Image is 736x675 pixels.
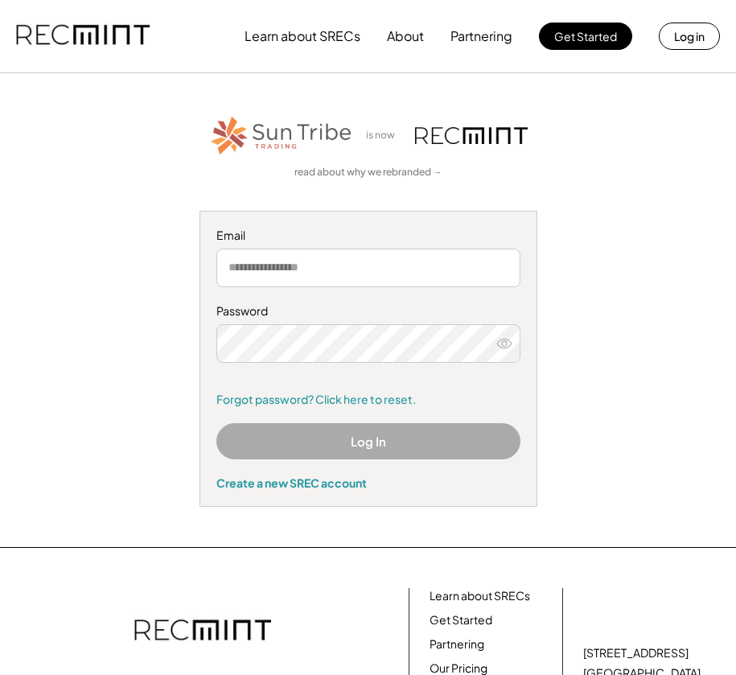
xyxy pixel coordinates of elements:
a: read about why we rebranded → [294,166,442,179]
a: Get Started [430,612,492,628]
img: STT_Horizontal_Logo%2B-%2BColor.png [209,113,354,158]
button: Log In [216,423,520,459]
a: Forgot password? Click here to reset. [216,392,520,408]
div: Email [216,228,520,244]
div: is now [362,129,407,142]
div: Password [216,303,520,319]
button: Get Started [539,23,632,50]
img: recmint-logotype%403x.png [415,127,528,144]
button: Log in [659,23,720,50]
img: recmint-logotype%403x.png [16,9,150,64]
button: Learn about SRECs [245,20,360,52]
div: [STREET_ADDRESS] [583,645,689,661]
button: Partnering [450,20,512,52]
a: Partnering [430,636,484,652]
button: About [387,20,424,52]
div: Create a new SREC account [216,475,520,490]
img: recmint-logotype%403x.png [134,603,271,660]
a: Learn about SRECs [430,588,530,604]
